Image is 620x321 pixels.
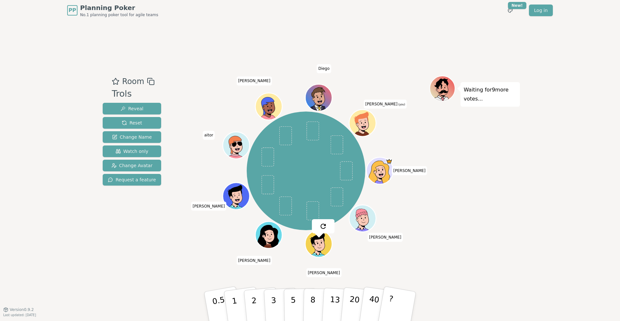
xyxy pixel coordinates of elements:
span: No.1 planning poker tool for agile teams [80,12,158,17]
button: New! [504,5,516,16]
button: Request a feature [103,174,161,186]
span: María is the host [386,158,393,165]
span: Click to change your name [317,64,331,73]
a: Log in [529,5,553,16]
span: Reset [122,120,142,126]
div: New! [508,2,526,9]
button: Change Name [103,131,161,143]
button: Click to change your avatar [350,111,375,136]
span: Click to change your name [191,202,227,211]
span: Request a feature [108,177,156,183]
span: Version 0.9.2 [10,307,34,312]
span: Click to change your name [236,256,272,265]
span: Click to change your name [236,77,272,86]
span: (you) [398,103,405,106]
button: Reset [103,117,161,129]
button: Watch only [103,145,161,157]
span: Planning Poker [80,3,158,12]
a: PPPlanning PokerNo.1 planning poker tool for agile teams [67,3,158,17]
span: Last updated: [DATE] [3,313,36,317]
span: Watch only [116,148,149,155]
button: Version0.9.2 [3,307,34,312]
span: Change Avatar [111,162,153,169]
div: Trols [112,87,154,101]
span: Change Name [112,134,152,140]
span: Room [122,76,144,87]
span: PP [68,6,76,14]
img: reset [319,222,327,230]
button: Change Avatar [103,160,161,171]
button: Reveal [103,103,161,114]
span: Click to change your name [203,131,215,140]
p: Waiting for 9 more votes... [464,85,517,103]
span: Click to change your name [364,100,407,109]
button: Add as favourite [112,76,119,87]
span: Reveal [120,105,143,112]
span: Click to change your name [306,268,342,277]
span: Click to change your name [392,166,427,175]
span: Click to change your name [367,233,403,242]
